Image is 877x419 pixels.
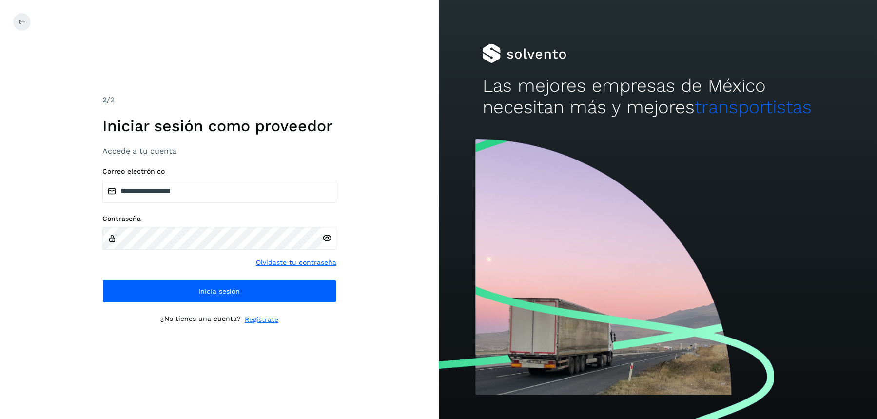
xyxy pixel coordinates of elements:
h2: Las mejores empresas de México necesitan más y mejores [482,75,833,119]
span: 2 [102,95,107,104]
label: Correo electrónico [102,167,336,176]
button: Inicia sesión [102,279,336,303]
div: /2 [102,94,336,106]
a: Regístrate [245,315,278,325]
a: Olvidaste tu contraseña [256,258,336,268]
h3: Accede a tu cuenta [102,146,336,156]
p: ¿No tienes una cuenta? [160,315,241,325]
span: transportistas [694,97,811,118]
label: Contraseña [102,215,336,223]
h1: Iniciar sesión como proveedor [102,117,336,135]
span: Inicia sesión [198,288,240,295]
